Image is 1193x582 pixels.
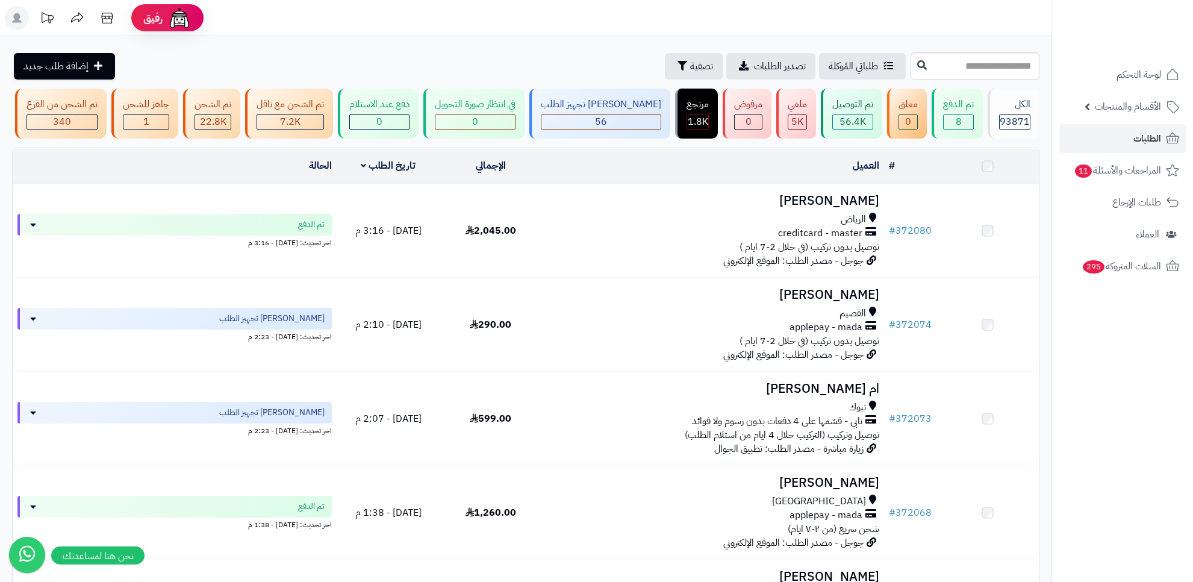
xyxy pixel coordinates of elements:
[690,59,713,74] span: تصفية
[123,98,169,111] div: جاهز للشحن
[889,505,932,520] a: #372068
[723,536,864,550] span: جوجل - مصدر الطلب: الموقع الإلكتروني
[23,59,89,74] span: إضافة طلب جديد
[435,115,515,129] div: 0
[723,348,864,362] span: جوجل - مصدر الطلب: الموقع الإلكتروني
[929,89,985,139] a: تم الدفع 8
[298,219,325,231] span: تم الدفع
[200,114,226,129] span: 22.8K
[1112,194,1161,211] span: طلبات الإرجاع
[665,53,723,80] button: تصفية
[257,115,323,129] div: 7223
[1075,164,1092,178] span: 11
[421,89,527,139] a: في انتظار صورة التحويل 0
[1059,252,1186,281] a: السلات المتروكة295
[956,114,962,129] span: 8
[547,382,879,396] h3: ام [PERSON_NAME]
[734,98,762,111] div: مرفوض
[527,89,673,139] a: [PERSON_NAME] تجهيز الطلب 56
[790,321,862,334] span: applepay - mada
[355,318,422,332] span: [DATE] - 2:10 م
[541,115,661,129] div: 56
[376,114,382,129] span: 0
[1059,60,1186,89] a: لوحة التحكم
[547,476,879,490] h3: [PERSON_NAME]
[723,254,864,268] span: جوجل - مصدر الطلب: الموقع الإلكتروني
[219,407,325,419] span: [PERSON_NAME] تجهيز الطلب
[754,59,806,74] span: تصدير الطلبات
[541,98,661,111] div: [PERSON_NAME] تجهيز الطلب
[547,288,879,302] h3: [PERSON_NAME]
[355,505,422,520] span: [DATE] - 1:38 م
[788,522,879,536] span: شحن سريع (من ٢-٧ ايام)
[999,98,1030,111] div: الكل
[943,98,974,111] div: تم الدفع
[687,98,709,111] div: مرتجع
[476,158,506,173] a: الإجمالي
[27,115,97,129] div: 340
[219,313,325,325] span: [PERSON_NAME] تجهيز الطلب
[1059,188,1186,217] a: طلبات الإرجاع
[280,114,301,129] span: 7.2K
[1133,130,1161,147] span: الطلبات
[181,89,243,139] a: تم الشحن 22.8K
[350,115,409,129] div: 0
[692,415,862,428] span: تابي - قسّمها على 4 دفعات بدون رسوم ولا فوائد
[726,53,815,80] a: تصدير الطلبات
[790,508,862,522] span: applepay - mada
[257,98,324,111] div: تم الشحن مع ناقل
[899,115,917,129] div: 0
[841,213,866,227] span: الرياض
[673,89,720,139] a: مرتجع 1.8K
[853,158,879,173] a: العميل
[774,89,818,139] a: ملغي 5K
[985,89,1042,139] a: الكل93871
[687,115,708,129] div: 1799
[714,442,864,456] span: زيارة مباشرة - مصدر الطلب: تطبيق الجوال
[1136,226,1159,243] span: العملاء
[885,89,929,139] a: معلق 0
[688,114,708,129] span: 1.8K
[889,318,896,332] span: #
[788,115,806,129] div: 4950
[1095,98,1161,115] span: الأقسام والمنتجات
[123,115,169,129] div: 1
[778,227,862,240] span: creditcard - master
[788,98,807,111] div: ملغي
[309,158,332,173] a: الحالة
[1059,156,1186,185] a: المراجعات والأسئلة11
[195,98,231,111] div: تم الشحن
[17,236,332,248] div: اخر تحديث: [DATE] - 3:16 م
[595,114,607,129] span: 56
[1111,34,1182,59] img: logo-2.png
[109,89,181,139] a: جاهز للشحن 1
[143,11,163,25] span: رفيق
[905,114,911,129] span: 0
[819,53,906,80] a: طلباتي المُوكلة
[735,115,762,129] div: 0
[740,240,879,254] span: توصيل بدون تركيب (في خلال 2-7 ايام )
[746,114,752,129] span: 0
[349,98,410,111] div: دفع عند الاستلام
[849,401,866,415] span: تبوك
[17,518,332,530] div: اخر تحديث: [DATE] - 1:38 م
[470,411,511,426] span: 599.00
[435,98,516,111] div: في انتظار صورة التحويل
[1117,66,1161,83] span: لوحة التحكم
[899,98,918,111] div: معلق
[17,424,332,436] div: اخر تحديث: [DATE] - 2:23 م
[335,89,421,139] a: دفع عند الاستلام 0
[1074,162,1161,179] span: المراجعات والأسئلة
[243,89,335,139] a: تم الشحن مع ناقل 7.2K
[1000,114,1030,129] span: 93871
[17,330,332,342] div: اخر تحديث: [DATE] - 2:23 م
[1083,260,1104,274] span: 295
[361,158,416,173] a: تاريخ الطلب
[143,114,149,129] span: 1
[839,307,866,321] span: القصيم
[829,59,878,74] span: طلباتي المُوكلة
[53,114,71,129] span: 340
[1059,124,1186,153] a: الطلبات
[195,115,231,129] div: 22769
[685,428,879,442] span: توصيل وتركيب (التركيب خلال 4 ايام من استلام الطلب)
